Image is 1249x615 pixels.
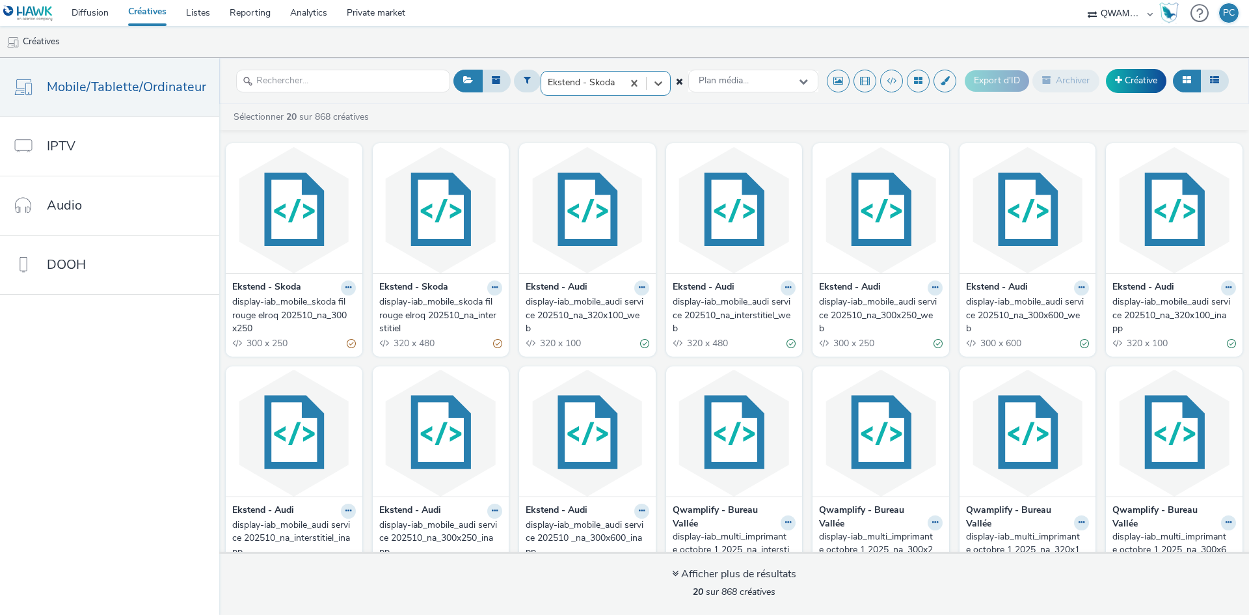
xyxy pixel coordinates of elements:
[376,146,506,273] img: display-iab_mobile_skoda fil rouge elroq 202510_na_interstitiel visual
[966,280,1028,295] strong: Ekstend - Audi
[1173,70,1201,92] button: Grille
[1109,146,1239,273] img: display-iab_mobile_audi service 202510_na_320x100_inapp visual
[672,567,796,582] div: Afficher plus de résultats
[819,504,924,530] strong: Qwamplify - Bureau Vallée
[229,370,359,497] img: display-iab_mobile_audi service 202510_na_interstitiel_inapp visual
[232,519,356,558] a: display-iab_mobile_audi service 202510_na_interstitiel_inapp
[379,504,441,519] strong: Ekstend - Audi
[379,295,498,335] div: display-iab_mobile_skoda fil rouge elroq 202510_na_interstitiel
[245,337,288,349] span: 300 x 250
[493,336,502,350] div: Partiellement valide
[229,146,359,273] img: display-iab_mobile_skoda fil rouge elroq 202510_na_300x250 visual
[966,295,1090,335] a: display-iab_mobile_audi service 202510_na_300x600_web
[1032,70,1099,92] button: Archiver
[673,530,791,570] div: display-iab_multi_imprimante octobre 1 2025_na_interstitiel
[539,337,581,349] span: 320 x 100
[966,530,1084,570] div: display-iab_multi_imprimante octobre 1 2025_na_320x100
[1106,69,1166,92] a: Créative
[1112,280,1174,295] strong: Ekstend - Audi
[1112,504,1218,530] strong: Qwamplify - Bureau Vallée
[1112,295,1231,335] div: display-iab_mobile_audi service 202510_na_320x100_inapp
[232,280,301,295] strong: Ekstend - Skoda
[965,70,1029,91] button: Export d'ID
[673,280,734,295] strong: Ekstend - Audi
[1112,295,1236,335] a: display-iab_mobile_audi service 202510_na_320x100_inapp
[7,36,20,49] img: mobile
[526,519,649,558] a: display-iab_mobile_audi service 202510 _na_300x600_inapp
[816,370,946,497] img: display-iab_multi_imprimante octobre 1 2025_na_300x250 visual
[232,111,374,123] a: Sélectionner sur 868 créatives
[1223,3,1235,23] div: PC
[819,280,881,295] strong: Ekstend - Audi
[693,586,703,598] strong: 20
[1080,336,1089,350] div: Valide
[786,336,796,350] div: Valide
[819,530,943,570] a: display-iab_multi_imprimante octobre 1 2025_na_300x250
[819,295,937,335] div: display-iab_mobile_audi service 202510_na_300x250_web
[379,519,503,558] a: display-iab_mobile_audi service 202510_na_300x250_inapp
[1109,370,1239,497] img: display-iab_multi_imprimante octobre 1 2025_na_300x600 visual
[1112,530,1231,570] div: display-iab_multi_imprimante octobre 1 2025_na_300x600
[1159,3,1179,23] img: Hawk Academy
[832,337,874,349] span: 300 x 250
[963,370,1093,497] img: display-iab_multi_imprimante octobre 1 2025_na_320x100 visual
[379,519,498,558] div: display-iab_mobile_audi service 202510_na_300x250_inapp
[522,370,652,497] img: display-iab_mobile_audi service 202510 _na_300x600_inapp visual
[1227,336,1236,350] div: Valide
[376,370,506,497] img: display-iab_mobile_audi service 202510_na_300x250_inapp visual
[47,196,82,215] span: Audio
[686,337,728,349] span: 320 x 480
[640,336,649,350] div: Valide
[286,111,297,123] strong: 20
[522,146,652,273] img: display-iab_mobile_audi service 202510_na_320x100_web visual
[236,70,450,92] input: Rechercher...
[379,295,503,335] a: display-iab_mobile_skoda fil rouge elroq 202510_na_interstitiel
[1159,3,1184,23] a: Hawk Academy
[966,504,1071,530] strong: Qwamplify - Bureau Vallée
[673,530,796,570] a: display-iab_multi_imprimante octobre 1 2025_na_interstitiel
[963,146,1093,273] img: display-iab_mobile_audi service 202510_na_300x600_web visual
[933,336,943,350] div: Valide
[526,519,644,558] div: display-iab_mobile_audi service 202510 _na_300x600_inapp
[1200,70,1229,92] button: Liste
[47,137,75,156] span: IPTV
[47,77,206,96] span: Mobile/Tablette/Ordinateur
[819,295,943,335] a: display-iab_mobile_audi service 202510_na_300x250_web
[526,295,649,335] a: display-iab_mobile_audi service 202510_na_320x100_web
[669,146,799,273] img: display-iab_mobile_audi service 202510_na_interstitiel_web visual
[3,5,53,21] img: undefined Logo
[966,530,1090,570] a: display-iab_multi_imprimante octobre 1 2025_na_320x100
[819,530,937,570] div: display-iab_multi_imprimante octobre 1 2025_na_300x250
[379,280,448,295] strong: Ekstend - Skoda
[693,586,775,598] span: sur 868 créatives
[673,295,791,335] div: display-iab_mobile_audi service 202510_na_interstitiel_web
[526,280,587,295] strong: Ekstend - Audi
[673,295,796,335] a: display-iab_mobile_audi service 202510_na_interstitiel_web
[1125,337,1168,349] span: 320 x 100
[232,295,351,335] div: display-iab_mobile_skoda fil rouge elroq 202510_na_300x250
[669,370,799,497] img: display-iab_multi_imprimante octobre 1 2025_na_interstitiel visual
[979,337,1021,349] span: 300 x 600
[816,146,946,273] img: display-iab_mobile_audi service 202510_na_300x250_web visual
[392,337,435,349] span: 320 x 480
[526,295,644,335] div: display-iab_mobile_audi service 202510_na_320x100_web
[1112,530,1236,570] a: display-iab_multi_imprimante octobre 1 2025_na_300x600
[699,75,749,87] span: Plan média...
[232,504,294,519] strong: Ekstend - Audi
[673,504,778,530] strong: Qwamplify - Bureau Vallée
[526,504,587,519] strong: Ekstend - Audi
[47,255,86,274] span: DOOH
[232,519,351,558] div: display-iab_mobile_audi service 202510_na_interstitiel_inapp
[232,295,356,335] a: display-iab_mobile_skoda fil rouge elroq 202510_na_300x250
[966,295,1084,335] div: display-iab_mobile_audi service 202510_na_300x600_web
[347,336,356,350] div: Partiellement valide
